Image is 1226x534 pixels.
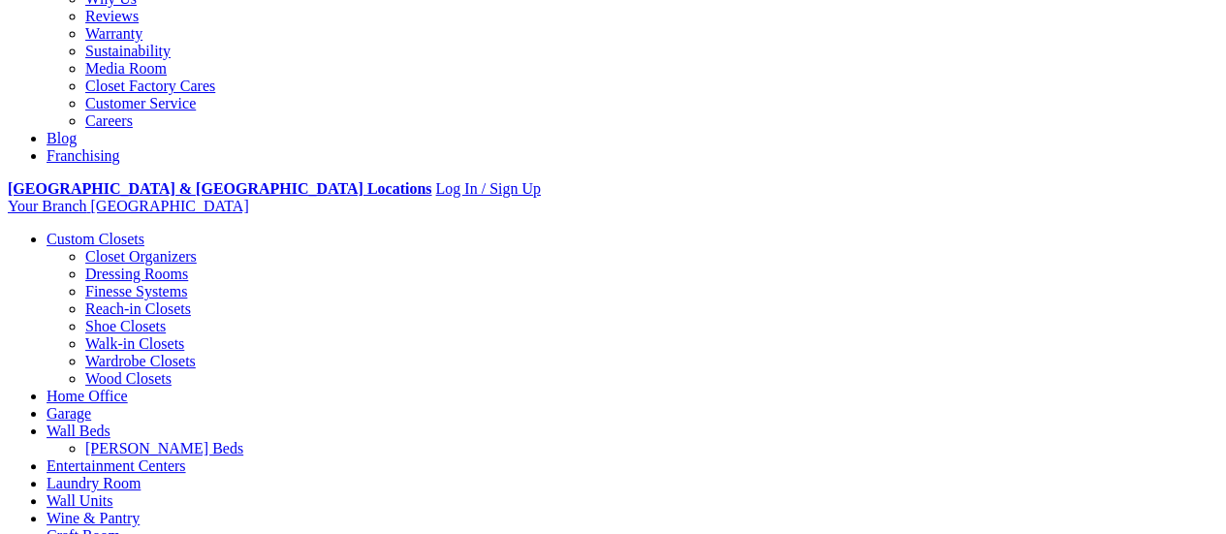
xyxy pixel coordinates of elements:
[85,318,166,334] a: Shoe Closets
[85,283,187,299] a: Finesse Systems
[85,95,196,111] a: Customer Service
[47,492,112,509] a: Wall Units
[85,335,184,352] a: Walk-in Closets
[85,440,243,456] a: [PERSON_NAME] Beds
[435,180,540,197] a: Log In / Sign Up
[47,130,77,146] a: Blog
[47,231,144,247] a: Custom Closets
[85,300,191,317] a: Reach-in Closets
[85,266,188,282] a: Dressing Rooms
[47,405,91,422] a: Garage
[85,43,171,59] a: Sustainability
[47,147,120,164] a: Franchising
[85,60,167,77] a: Media Room
[47,423,110,439] a: Wall Beds
[85,112,133,129] a: Careers
[85,370,172,387] a: Wood Closets
[85,78,215,94] a: Closet Factory Cares
[90,198,248,214] span: [GEOGRAPHIC_DATA]
[8,180,431,197] a: [GEOGRAPHIC_DATA] & [GEOGRAPHIC_DATA] Locations
[85,25,142,42] a: Warranty
[47,388,128,404] a: Home Office
[85,8,139,24] a: Reviews
[47,510,140,526] a: Wine & Pantry
[47,457,186,474] a: Entertainment Centers
[85,248,197,265] a: Closet Organizers
[8,198,249,214] a: Your Branch [GEOGRAPHIC_DATA]
[8,198,86,214] span: Your Branch
[85,353,196,369] a: Wardrobe Closets
[47,475,141,491] a: Laundry Room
